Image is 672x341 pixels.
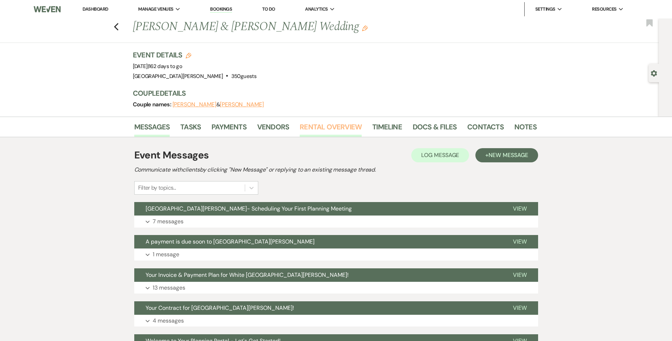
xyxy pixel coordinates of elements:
[413,121,457,137] a: Docs & Files
[153,217,183,226] p: 7 messages
[83,6,108,12] a: Dashboard
[502,235,538,248] button: View
[257,121,289,137] a: Vendors
[134,216,538,228] button: 7 messages
[513,271,527,279] span: View
[133,63,182,70] span: [DATE]
[502,301,538,315] button: View
[134,235,502,248] button: A payment is due soon to [GEOGRAPHIC_DATA][PERSON_NAME]
[148,63,182,70] span: |
[173,101,264,108] span: &
[231,73,256,80] span: 350 guests
[372,121,402,137] a: Timeline
[133,101,173,108] span: Couple names:
[421,151,459,159] span: Log Message
[134,202,502,216] button: [GEOGRAPHIC_DATA][PERSON_NAME]- Scheduling Your First Planning Meeting
[514,121,537,137] a: Notes
[134,248,538,261] button: 1 message
[133,88,530,98] h3: Couple Details
[134,148,209,163] h1: Event Messages
[133,18,450,35] h1: [PERSON_NAME] & [PERSON_NAME] Wedding
[513,238,527,245] span: View
[134,268,502,282] button: Your Invoice & Payment Plan for White [GEOGRAPHIC_DATA][PERSON_NAME]!
[146,304,294,312] span: Your Contract for [GEOGRAPHIC_DATA][PERSON_NAME]!
[467,121,504,137] a: Contacts
[133,50,256,60] h3: Event Details
[134,282,538,294] button: 13 messages
[513,205,527,212] span: View
[362,25,368,31] button: Edit
[489,151,528,159] span: New Message
[153,316,184,325] p: 4 messages
[34,2,61,17] img: Weven Logo
[211,121,247,137] a: Payments
[475,148,538,162] button: +New Message
[305,6,328,13] span: Analytics
[153,250,179,259] p: 1 message
[134,301,502,315] button: Your Contract for [GEOGRAPHIC_DATA][PERSON_NAME]!
[173,102,216,107] button: [PERSON_NAME]
[300,121,362,137] a: Rental Overview
[180,121,201,137] a: Tasks
[513,304,527,312] span: View
[535,6,555,13] span: Settings
[133,73,223,80] span: [GEOGRAPHIC_DATA][PERSON_NAME]
[411,148,469,162] button: Log Message
[149,63,182,70] span: 162 days to go
[262,6,275,12] a: To Do
[138,6,173,13] span: Manage Venues
[592,6,616,13] span: Resources
[146,205,352,212] span: [GEOGRAPHIC_DATA][PERSON_NAME]- Scheduling Your First Planning Meeting
[134,121,170,137] a: Messages
[502,268,538,282] button: View
[134,166,538,174] h2: Communicate with clients by clicking "New Message" or replying to an existing message thread.
[153,283,185,292] p: 13 messages
[220,102,264,107] button: [PERSON_NAME]
[502,202,538,216] button: View
[138,184,176,192] div: Filter by topics...
[146,271,349,279] span: Your Invoice & Payment Plan for White [GEOGRAPHIC_DATA][PERSON_NAME]!
[146,238,315,245] span: A payment is due soon to [GEOGRAPHIC_DATA][PERSON_NAME]
[210,6,232,13] a: Bookings
[134,315,538,327] button: 4 messages
[651,69,657,76] button: Open lead details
